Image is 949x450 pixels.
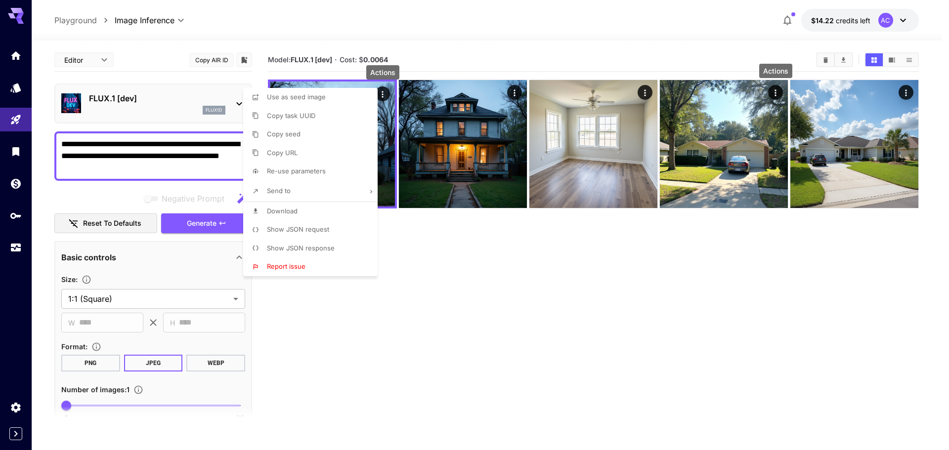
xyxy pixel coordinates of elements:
span: Show JSON response [267,244,335,252]
span: Copy task UUID [267,112,315,120]
span: Re-use parameters [267,167,326,175]
div: Actions [366,65,399,80]
span: Send to [267,187,291,195]
span: Download [267,207,298,215]
span: Show JSON request [267,225,329,233]
span: Report issue [267,262,305,270]
span: Use as seed image [267,93,326,101]
span: Copy URL [267,149,298,157]
span: Copy seed [267,130,301,138]
div: Actions [759,64,792,78]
